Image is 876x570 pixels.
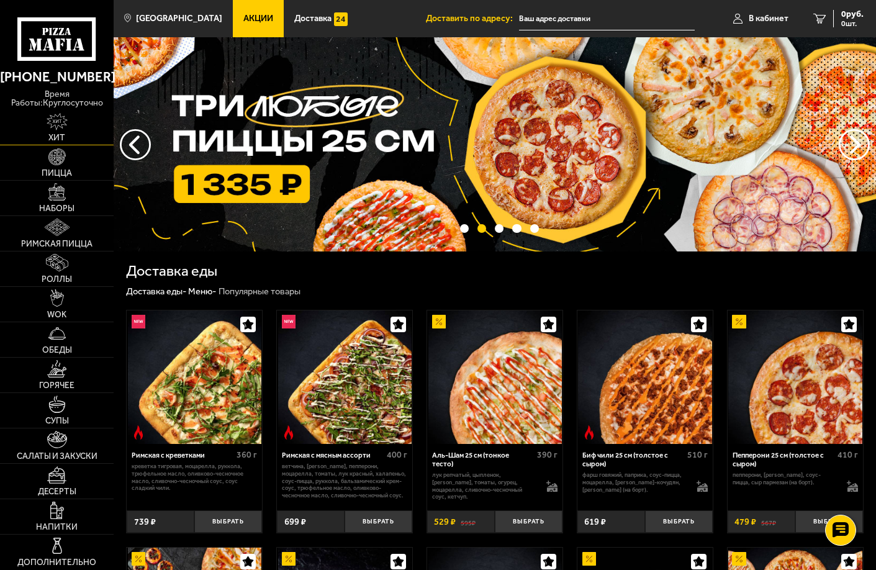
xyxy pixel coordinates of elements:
[728,310,862,444] img: Пепперони 25 см (толстое с сыром)
[582,425,596,439] img: Острое блюдо
[582,471,687,493] p: фарш говяжий, паприка, соус-пицца, моцарелла, [PERSON_NAME]-кочудян, [PERSON_NAME] (на борт).
[42,169,72,178] span: Пицца
[294,14,332,23] span: Доставка
[36,523,78,532] span: Напитки
[512,224,521,233] button: точки переключения
[434,517,456,527] span: 529 ₽
[432,451,534,468] div: Аль-Шам 25 см (тонкое тесто)
[495,224,503,233] button: точки переключения
[345,510,412,533] button: Выбрать
[48,133,65,142] span: Хит
[47,310,66,319] span: WOK
[278,310,412,444] img: Римская с мясным ассорти
[578,310,711,444] img: Биф чили 25 см (толстое с сыром)
[432,315,446,328] img: Акционный
[687,450,708,460] span: 510 г
[838,450,858,460] span: 410 г
[537,450,558,460] span: 390 г
[839,129,870,160] button: предыдущий
[194,510,262,533] button: Выбрать
[427,310,562,444] a: АкционныйАль-Шам 25 см (тонкое тесто)
[334,12,348,26] img: 15daf4d41897b9f0e9f617042186c801.svg
[17,452,97,461] span: Салаты и закуски
[243,14,273,23] span: Акции
[132,425,145,439] img: Острое блюдо
[732,315,746,328] img: Акционный
[42,346,72,355] span: Обеды
[495,510,562,533] button: Выбрать
[126,264,217,279] h1: Доставка еды
[128,310,261,444] img: Римская с креветками
[237,450,257,460] span: 360 г
[749,14,788,23] span: В кабинет
[387,450,407,460] span: 400 г
[728,310,863,444] a: АкционныйПепперони 25 см (толстое с сыром)
[577,310,713,444] a: Острое блюдоБиф чили 25 см (толстое с сыром)
[432,471,537,500] p: лук репчатый, цыпленок, [PERSON_NAME], томаты, огурец, моцарелла, сливочно-чесночный соус, кетчуп.
[282,315,296,328] img: Новинка
[38,487,76,496] span: Десерты
[127,310,262,444] a: НовинкаОстрое блюдоРимская с креветками
[282,425,296,439] img: Острое блюдо
[282,463,407,499] p: ветчина, [PERSON_NAME], пепперони, моцарелла, томаты, лук красный, халапеньо, соус-пицца, руккола...
[132,463,257,492] p: креветка тигровая, моцарелла, руккола, трюфельное масло, оливково-чесночное масло, сливочно-чесно...
[284,517,306,527] span: 699 ₽
[132,315,145,328] img: Новинка
[841,10,864,19] span: 0 руб.
[584,517,606,527] span: 619 ₽
[428,310,562,444] img: Аль-Шам 25 см (тонкое тесто)
[42,275,72,284] span: Роллы
[39,381,75,390] span: Горячее
[136,14,222,23] span: [GEOGRAPHIC_DATA]
[519,7,694,30] input: Ваш адрес доставки
[282,552,296,566] img: Акционный
[460,224,469,233] button: точки переключения
[21,240,93,248] span: Римская пицца
[132,451,233,459] div: Римская с креветками
[120,129,151,160] button: следующий
[45,417,69,425] span: Супы
[530,224,539,233] button: точки переключения
[733,471,838,486] p: пепперони, [PERSON_NAME], соус-пицца, сыр пармезан (на борт).
[39,204,75,213] span: Наборы
[582,451,684,468] div: Биф чили 25 см (толстое с сыром)
[761,517,776,527] s: 567 ₽
[188,286,216,297] a: Меню-
[132,552,145,566] img: Акционный
[734,517,756,527] span: 479 ₽
[841,20,864,27] span: 0 шт.
[795,510,863,533] button: Выбрать
[426,14,519,23] span: Доставить по адресу:
[645,510,713,533] button: Выбрать
[519,7,694,30] span: улица Беринга, 18
[582,552,596,566] img: Акционный
[477,224,486,233] button: точки переключения
[733,451,834,468] div: Пепперони 25 см (толстое с сыром)
[219,286,300,297] div: Популярные товары
[126,286,186,297] a: Доставка еды-
[461,517,476,527] s: 595 ₽
[277,310,412,444] a: НовинкаОстрое блюдоРимская с мясным ассорти
[17,558,96,567] span: Дополнительно
[134,517,156,527] span: 739 ₽
[282,451,384,459] div: Римская с мясным ассорти
[732,552,746,566] img: Акционный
